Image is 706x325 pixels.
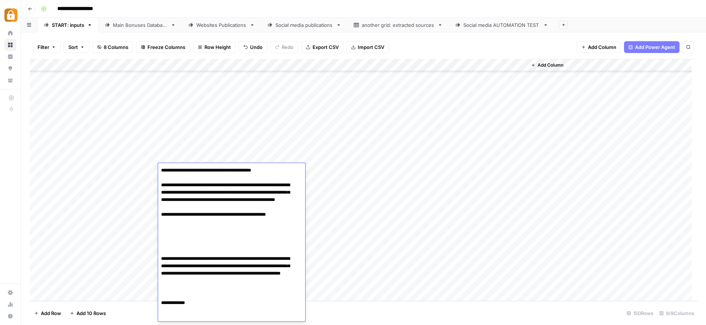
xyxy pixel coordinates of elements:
[136,41,190,53] button: Freeze Columns
[41,310,61,317] span: Add Row
[275,21,333,29] div: Social media publications
[282,43,293,51] span: Redo
[76,310,106,317] span: Add 10 Rows
[270,41,298,53] button: Redo
[196,21,247,29] div: Websites Publications
[4,63,16,74] a: Opportunities
[68,43,78,51] span: Sort
[261,18,347,32] a: Social media publications
[239,41,267,53] button: Undo
[538,62,563,68] span: Add Column
[38,18,99,32] a: START: inputs
[624,41,680,53] button: Add Power Agent
[64,41,89,53] button: Sort
[4,27,16,39] a: Home
[577,41,621,53] button: Add Column
[4,51,16,63] a: Insights
[635,43,675,51] span: Add Power Agent
[193,41,236,53] button: Row Height
[52,21,84,29] div: START: inputs
[4,310,16,322] button: Help + Support
[147,43,185,51] span: Freeze Columns
[463,21,540,29] div: Social media AUTOMATION TEST
[30,307,65,319] button: Add Row
[4,39,16,51] a: Browse
[104,43,128,51] span: 8 Columns
[362,21,435,29] div: another grid: extracted sources
[528,60,566,70] button: Add Column
[204,43,231,51] span: Row Height
[33,41,61,53] button: Filter
[4,6,16,24] button: Workspace: Adzz
[99,18,182,32] a: Main Bonuses Database
[346,41,389,53] button: Import CSV
[182,18,261,32] a: Websites Publications
[113,21,168,29] div: Main Bonuses Database
[4,8,18,22] img: Adzz Logo
[588,43,616,51] span: Add Column
[358,43,384,51] span: Import CSV
[38,43,49,51] span: Filter
[250,43,263,51] span: Undo
[347,18,449,32] a: another grid: extracted sources
[313,43,339,51] span: Export CSV
[624,307,656,319] div: 150 Rows
[4,74,16,86] a: Your Data
[4,287,16,298] a: Settings
[301,41,343,53] button: Export CSV
[4,298,16,310] a: Usage
[65,307,110,319] button: Add 10 Rows
[92,41,133,53] button: 8 Columns
[656,307,697,319] div: 8/8 Columns
[449,18,555,32] a: Social media AUTOMATION TEST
